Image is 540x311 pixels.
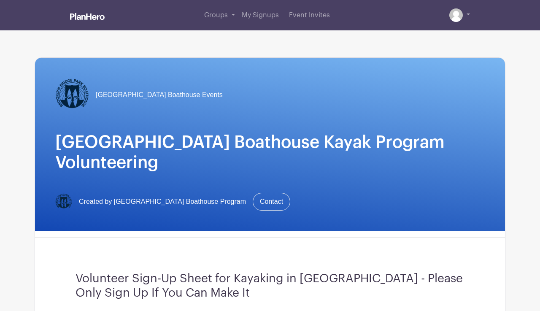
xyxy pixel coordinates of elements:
img: Logo-Title.png [55,193,72,210]
h1: [GEOGRAPHIC_DATA] Boathouse Kayak Program Volunteering [55,132,485,173]
span: Groups [204,12,228,19]
a: Contact [253,193,290,211]
span: [GEOGRAPHIC_DATA] Boathouse Events [96,90,223,100]
span: Event Invites [289,12,330,19]
span: My Signups [242,12,279,19]
span: Created by [GEOGRAPHIC_DATA] Boathouse Program [79,197,246,207]
img: Logo-Title.png [55,78,89,112]
img: default-ce2991bfa6775e67f084385cd625a349d9dcbb7a52a09fb2fda1e96e2d18dcdb.png [449,8,463,22]
img: logo_white-6c42ec7e38ccf1d336a20a19083b03d10ae64f83f12c07503d8b9e83406b4c7d.svg [70,13,105,20]
h3: Volunteer Sign-Up Sheet for Kayaking in [GEOGRAPHIC_DATA] - Please Only Sign Up If You Can Make It [76,272,464,300]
